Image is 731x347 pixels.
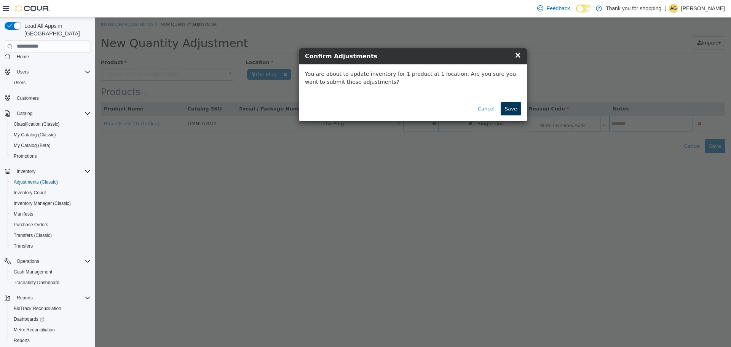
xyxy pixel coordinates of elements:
span: Reports [14,337,30,344]
button: Users [2,67,94,77]
button: Reports [8,335,94,346]
span: Users [17,69,29,75]
p: | [664,4,666,13]
a: Manifests [11,209,36,219]
a: Reports [11,336,33,345]
button: Inventory [2,166,94,177]
button: Operations [2,256,94,267]
p: [PERSON_NAME] [681,4,725,13]
button: Catalog [14,109,35,118]
a: Users [11,78,29,87]
span: Purchase Orders [14,222,48,228]
span: Users [14,80,26,86]
span: BioTrack Reconciliation [11,304,91,313]
a: Classification (Classic) [11,120,63,129]
span: Dashboards [11,315,91,324]
span: Users [14,67,91,77]
span: Classification (Classic) [11,120,91,129]
a: Inventory Manager (Classic) [11,199,74,208]
a: Cash Management [11,267,55,277]
button: Adjustments (Classic) [8,177,94,187]
span: Metrc Reconciliation [14,327,55,333]
button: Traceabilty Dashboard [8,277,94,288]
span: Transfers [11,241,91,251]
span: Customers [14,93,91,103]
span: My Catalog (Beta) [14,142,51,149]
span: × [419,33,426,42]
span: Transfers [14,243,33,249]
span: Reports [11,336,91,345]
a: Transfers (Classic) [11,231,55,240]
a: Purchase Orders [11,220,51,229]
a: Dashboards [8,314,94,325]
a: Promotions [11,152,40,161]
button: Classification (Classic) [8,119,94,130]
span: Feedback [546,5,570,12]
button: Metrc Reconciliation [8,325,94,335]
span: Manifests [14,211,33,217]
button: My Catalog (Beta) [8,140,94,151]
button: Promotions [8,151,94,162]
span: Operations [17,258,39,264]
p: You are about to update inventory for 1 product at 1 location. Are you sure you want to submit th... [210,53,426,69]
button: Reports [14,293,36,302]
span: Transfers (Classic) [14,232,52,238]
button: Catalog [2,108,94,119]
a: Traceabilty Dashboard [11,278,62,287]
h4: Confirm Adjustments [210,34,426,43]
span: Cash Management [11,267,91,277]
span: Cash Management [14,269,52,275]
a: Metrc Reconciliation [11,325,58,334]
span: BioTrack Reconciliation [14,305,61,312]
span: AG [670,4,677,13]
p: Thank you for shopping [606,4,661,13]
span: My Catalog (Classic) [14,132,56,138]
button: Inventory Count [8,187,94,198]
span: Inventory Manager (Classic) [11,199,91,208]
span: Home [14,52,91,61]
button: Purchase Orders [8,219,94,230]
span: Transfers (Classic) [11,231,91,240]
span: Traceabilty Dashboard [14,280,59,286]
span: Inventory [17,168,35,174]
button: Transfers (Classic) [8,230,94,241]
button: Manifests [8,209,94,219]
button: Users [8,77,94,88]
span: Reports [14,293,91,302]
span: Promotions [11,152,91,161]
a: Inventory Count [11,188,49,197]
span: Adjustments (Classic) [11,177,91,187]
span: Catalog [17,110,32,117]
span: Adjustments (Classic) [14,179,58,185]
button: Operations [14,257,42,266]
a: My Catalog (Beta) [11,141,54,150]
button: Cancel [378,85,404,98]
button: Inventory Manager (Classic) [8,198,94,209]
button: Cash Management [8,267,94,277]
span: Promotions [14,153,37,159]
button: Customers [2,93,94,104]
span: Classification (Classic) [14,121,60,127]
button: Home [2,51,94,62]
a: Transfers [11,241,36,251]
button: Save [405,85,426,98]
button: Users [14,67,32,77]
span: Reports [17,295,33,301]
a: Home [14,52,32,61]
span: Dashboards [14,316,44,322]
a: Feedback [534,1,573,16]
button: My Catalog (Classic) [8,130,94,140]
a: BioTrack Reconciliation [11,304,64,313]
button: Transfers [8,241,94,251]
span: Inventory Manager (Classic) [14,200,71,206]
span: Operations [14,257,91,266]
div: Alejandro Gomez [669,4,678,13]
img: Cova [15,5,49,12]
span: Traceabilty Dashboard [11,278,91,287]
button: BioTrack Reconciliation [8,303,94,314]
button: Reports [2,293,94,303]
button: Inventory [14,167,38,176]
span: Catalog [14,109,91,118]
input: Dark Mode [576,5,592,13]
